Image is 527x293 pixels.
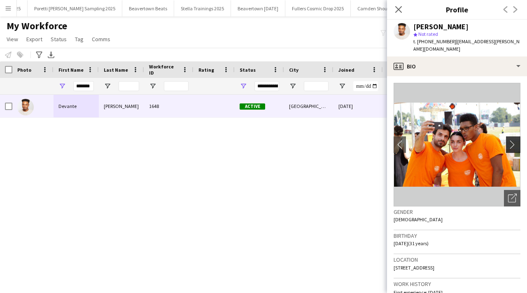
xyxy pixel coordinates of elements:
input: City Filter Input [304,81,329,91]
div: [DATE] [333,95,383,117]
a: View [3,34,21,45]
div: Devante [54,95,99,117]
span: View [7,35,18,43]
button: Open Filter Menu [58,82,66,90]
span: City [289,67,298,73]
span: Status [240,67,256,73]
img: Devante Hinds [17,99,34,115]
span: [DATE] (31 years) [394,240,429,246]
span: Last Name [104,67,128,73]
div: Bio [387,56,527,76]
input: Joined Filter Input [353,81,378,91]
span: Photo [17,67,31,73]
h3: Birthday [394,232,520,239]
span: My Workforce [7,20,67,32]
button: Beavertown Beats [122,0,174,16]
div: 1648 [144,95,194,117]
a: Tag [72,34,87,45]
div: 186 days [383,95,432,117]
span: [STREET_ADDRESS] [394,265,434,271]
span: | [EMAIL_ADDRESS][PERSON_NAME][DOMAIN_NAME] [413,38,520,52]
span: First Name [58,67,84,73]
img: Crew avatar or photo [394,83,520,206]
button: Open Filter Menu [240,82,247,90]
button: Stella Trainings 2025 [174,0,231,16]
div: Open photos pop-in [504,190,520,206]
span: Comms [92,35,110,43]
button: Open Filter Menu [149,82,156,90]
button: Open Filter Menu [104,82,111,90]
span: Tag [75,35,84,43]
button: Beavertown [DATE] [231,0,285,16]
a: Export [23,34,46,45]
span: Active [240,103,265,110]
span: Joined [338,67,354,73]
button: Poretti [PERSON_NAME] Sampling 2025 [28,0,122,16]
h3: Profile [387,4,527,15]
h3: Work history [394,280,520,288]
span: Rating [198,67,214,73]
button: Open Filter Menu [338,82,346,90]
h3: Location [394,256,520,263]
h3: Gender [394,208,520,216]
app-action-btn: Advanced filters [34,50,44,60]
span: Not rated [418,31,438,37]
button: Open Filter Menu [289,82,296,90]
span: Export [26,35,42,43]
span: [DEMOGRAPHIC_DATA] [394,216,443,223]
input: Last Name Filter Input [119,81,139,91]
button: Camden Shouts 2025 [351,0,409,16]
span: Workforce ID [149,63,179,76]
input: Workforce ID Filter Input [164,81,189,91]
div: [GEOGRAPHIC_DATA] [284,95,333,117]
span: t. [PHONE_NUMBER] [413,38,456,45]
span: Status [51,35,67,43]
a: Status [47,34,70,45]
input: First Name Filter Input [73,81,94,91]
button: Fullers Cosmic Drop 2025 [285,0,351,16]
a: Comms [89,34,114,45]
app-action-btn: Export XLSX [46,50,56,60]
div: [PERSON_NAME] [413,23,469,30]
div: [PERSON_NAME] [99,95,144,117]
